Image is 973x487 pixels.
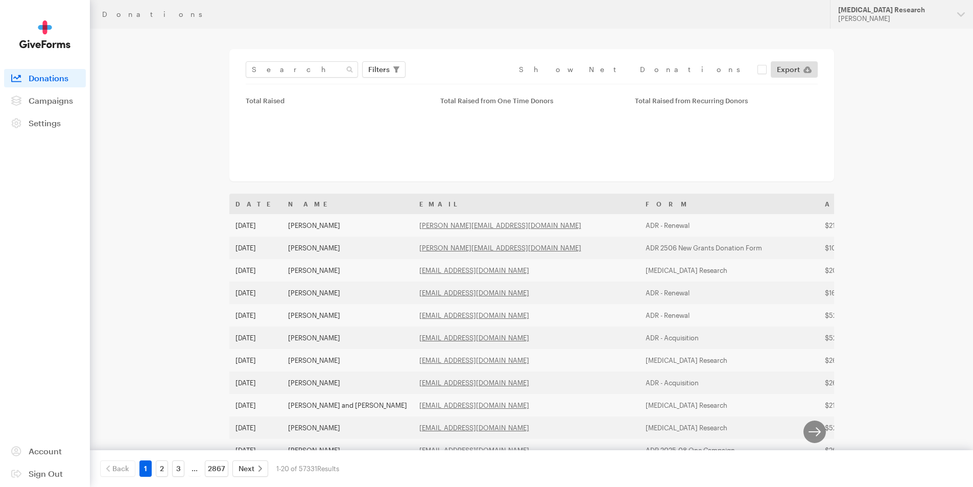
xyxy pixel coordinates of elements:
th: Name [282,194,413,214]
a: [EMAIL_ADDRESS][DOMAIN_NAME] [419,266,529,274]
a: Settings [4,114,86,132]
td: $10.82 [819,237,901,259]
th: Date [229,194,282,214]
td: [PERSON_NAME] [282,416,413,439]
a: [EMAIL_ADDRESS][DOMAIN_NAME] [419,401,529,409]
td: ADR - Renewal [639,304,819,327]
td: [MEDICAL_DATA] Research [639,349,819,372]
a: [PERSON_NAME][EMAIL_ADDRESS][DOMAIN_NAME] [419,221,581,229]
td: [MEDICAL_DATA] Research [639,259,819,282]
div: [MEDICAL_DATA] Research [838,6,949,14]
a: [EMAIL_ADDRESS][DOMAIN_NAME] [419,379,529,387]
a: 2867 [205,460,228,477]
td: [PERSON_NAME] [282,259,413,282]
td: [DATE] [229,416,282,439]
input: Search Name & Email [246,61,358,78]
span: Campaigns [29,96,73,105]
td: [PERSON_NAME] [282,349,413,372]
td: [DATE] [229,237,282,259]
span: Sign Out [29,469,63,478]
div: Total Raised [246,97,428,105]
a: [EMAIL_ADDRESS][DOMAIN_NAME] [419,424,529,432]
td: [DATE] [229,282,282,304]
span: Filters [368,63,390,76]
td: [PERSON_NAME] [282,237,413,259]
td: [PERSON_NAME] [282,214,413,237]
td: [DATE] [229,327,282,349]
a: [EMAIL_ADDRESS][DOMAIN_NAME] [419,311,529,319]
span: Account [29,446,62,456]
td: $16.07 [819,282,901,304]
td: ADR - Renewal [639,282,819,304]
div: [PERSON_NAME] [838,14,949,23]
a: 2 [156,460,168,477]
td: [DATE] [229,372,282,394]
th: Form [639,194,819,214]
td: [MEDICAL_DATA] Research [639,416,819,439]
button: Filters [362,61,406,78]
span: Next [239,462,254,475]
td: [MEDICAL_DATA] Research [639,394,819,416]
td: [DATE] [229,349,282,372]
td: [PERSON_NAME] and [PERSON_NAME] [282,394,413,416]
td: ADR - Acquisition [639,327,819,349]
th: Amount [819,194,901,214]
a: Next [232,460,268,477]
div: Total Raised from One Time Donors [440,97,623,105]
span: Donations [29,73,68,83]
a: [PERSON_NAME][EMAIL_ADDRESS][DOMAIN_NAME] [419,244,581,252]
div: Total Raised from Recurring Donors [635,97,817,105]
span: Settings [29,118,61,128]
td: $200.00 [819,259,901,282]
a: Account [4,442,86,460]
td: $52.84 [819,304,901,327]
a: 3 [172,460,184,477]
td: [DATE] [229,394,282,416]
td: [PERSON_NAME] [282,327,413,349]
a: [EMAIL_ADDRESS][DOMAIN_NAME] [419,289,529,297]
td: [PERSON_NAME] [282,282,413,304]
a: Donations [4,69,86,87]
td: $52.84 [819,416,901,439]
a: [EMAIL_ADDRESS][DOMAIN_NAME] [419,334,529,342]
img: GiveForms [19,20,70,49]
a: [EMAIL_ADDRESS][DOMAIN_NAME] [419,356,529,364]
td: ADR 2025-08 One Campaign [639,439,819,461]
td: [DATE] [229,439,282,461]
div: 1-20 of 57331 [276,460,339,477]
td: [PERSON_NAME] [282,439,413,461]
td: $21.32 [819,394,901,416]
td: [PERSON_NAME] [282,372,413,394]
td: $52.84 [819,327,901,349]
a: [EMAIL_ADDRESS][DOMAIN_NAME] [419,446,529,454]
td: ADR - Renewal [639,214,819,237]
td: ADR - Acquisition [639,372,819,394]
a: Export [771,61,818,78]
span: Results [317,465,339,473]
td: [DATE] [229,259,282,282]
td: $26.58 [819,372,901,394]
td: $21.32 [819,214,901,237]
a: Campaigns [4,91,86,110]
td: ADR 2506 New Grants Donation Form [639,237,819,259]
td: [DATE] [229,304,282,327]
th: Email [413,194,639,214]
td: [PERSON_NAME] [282,304,413,327]
td: $262.92 [819,349,901,372]
span: Export [777,63,800,76]
a: Sign Out [4,465,86,483]
td: [DATE] [229,214,282,237]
